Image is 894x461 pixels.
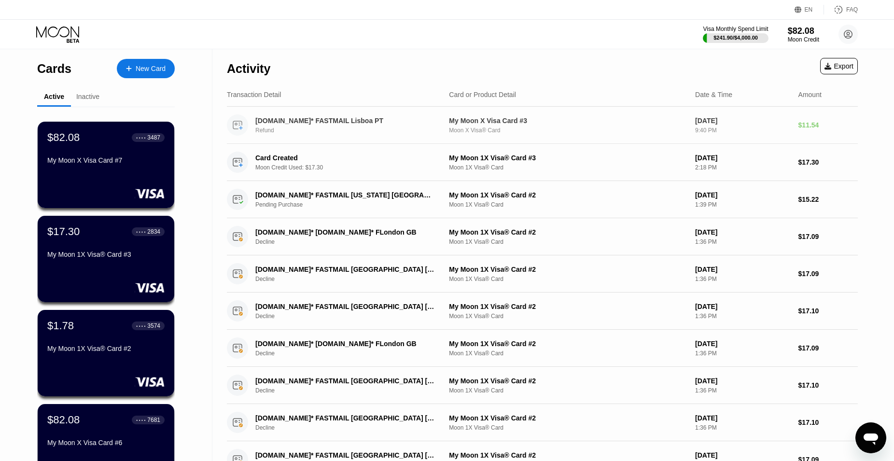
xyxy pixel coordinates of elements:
div: Decline [255,350,448,357]
div: $17.10 [798,381,858,389]
div: Inactive [76,93,99,100]
div: [DOMAIN_NAME]* [DOMAIN_NAME]* FLondon GBDeclineMy Moon 1X Visa® Card #2Moon 1X Visa® Card[DATE]1:... [227,218,858,255]
div: ● ● ● ● [136,230,146,233]
div: [DATE] [695,303,790,310]
div: 2:18 PM [695,164,790,171]
div: My Moon X Visa Card #7 [47,156,165,164]
div: Visa Monthly Spend Limit$241.90/$4,000.00 [703,26,768,43]
div: 1:36 PM [695,387,790,394]
div: 3574 [147,322,160,329]
div: $241.90 / $4,000.00 [713,35,758,41]
div: $17.10 [798,419,858,426]
div: 3487 [147,134,160,141]
div: Active [44,93,64,100]
div: My Moon 1X Visa® Card #2 [449,451,687,459]
div: Card CreatedMoon Credit Used: $17.30My Moon 1X Visa® Card #3Moon 1X Visa® Card[DATE]2:18 PM$17.30 [227,144,858,181]
div: [DOMAIN_NAME]* FASTMAIL [GEOGRAPHIC_DATA] [GEOGRAPHIC_DATA] [255,414,435,422]
div: $17.30 [798,158,858,166]
div: Export [820,58,858,74]
iframe: Button to launch messaging window [855,422,886,453]
div: [DOMAIN_NAME]* FASTMAIL [GEOGRAPHIC_DATA] [GEOGRAPHIC_DATA]DeclineMy Moon 1X Visa® Card #2Moon 1X... [227,255,858,293]
div: Visa Monthly Spend Limit [703,26,768,32]
div: ● ● ● ● [136,136,146,139]
div: $17.10 [798,307,858,315]
div: 1:36 PM [695,313,790,320]
div: Amount [798,91,822,98]
div: 1:36 PM [695,238,790,245]
div: Moon 1X Visa® Card [449,313,687,320]
div: FAQ [846,6,858,13]
div: $82.08 [788,26,819,36]
div: Pending Purchase [255,201,448,208]
div: My Moon 1X Visa® Card #2 [449,414,687,422]
div: [DOMAIN_NAME]* FASTMAIL [GEOGRAPHIC_DATA] [GEOGRAPHIC_DATA]DeclineMy Moon 1X Visa® Card #2Moon 1X... [227,367,858,404]
div: Moon 1X Visa® Card [449,276,687,282]
div: [DATE] [695,377,790,385]
div: Moon 1X Visa® Card [449,387,687,394]
div: [DATE] [695,414,790,422]
div: Moon 1X Visa® Card [449,164,687,171]
div: Date & Time [695,91,732,98]
div: [DOMAIN_NAME]* FASTMAIL [US_STATE] [GEOGRAPHIC_DATA] [255,191,435,199]
div: $17.09 [798,270,858,278]
div: [DATE] [695,228,790,236]
div: FAQ [824,5,858,14]
div: $17.30● ● ● ●2834My Moon 1X Visa® Card #3 [38,216,174,302]
div: My Moon 1X Visa® Card #3 [449,154,687,162]
div: Moon 1X Visa® Card [449,350,687,357]
div: Moon 1X Visa® Card [449,201,687,208]
div: $17.30 [47,225,80,238]
div: Card or Product Detail [449,91,516,98]
div: New Card [117,59,175,78]
div: EN [805,6,813,13]
div: Cards [37,62,71,76]
div: Activity [227,62,270,76]
div: My Moon 1X Visa® Card #2 [449,377,687,385]
div: $1.78 [47,320,74,332]
div: [DATE] [695,117,790,125]
div: Decline [255,313,448,320]
div: Moon Credit [788,36,819,43]
div: Export [824,62,853,70]
div: 1:39 PM [695,201,790,208]
div: [DOMAIN_NAME]* FASTMAIL Lisboa PT [255,117,435,125]
div: My Moon 1X Visa® Card #3 [47,251,165,258]
div: [DOMAIN_NAME]* FASTMAIL Lisboa PTRefundMy Moon X Visa Card #3Moon X Visa® Card[DATE]9:40 PM$11.54 [227,107,858,144]
div: $82.08 [47,131,80,144]
div: Card Created [255,154,435,162]
div: [DATE] [695,265,790,273]
div: Transaction Detail [227,91,281,98]
div: $15.22 [798,196,858,203]
div: My Moon 1X Visa® Card #2 [449,265,687,273]
div: [DATE] [695,154,790,162]
div: [DATE] [695,191,790,199]
div: New Card [136,65,166,73]
div: 9:40 PM [695,127,790,134]
div: EN [795,5,824,14]
div: 2834 [147,228,160,235]
div: My Moon X Visa Card #3 [449,117,687,125]
div: Decline [255,276,448,282]
div: $11.54 [798,121,858,129]
div: My Moon 1X Visa® Card #2 [449,191,687,199]
div: $17.09 [798,233,858,240]
div: [DOMAIN_NAME]* [DOMAIN_NAME]* FLondon GB [255,340,435,348]
div: Refund [255,127,448,134]
div: [DOMAIN_NAME]* FASTMAIL [US_STATE] [GEOGRAPHIC_DATA]Pending PurchaseMy Moon 1X Visa® Card #2Moon ... [227,181,858,218]
div: 1:36 PM [695,350,790,357]
div: [DOMAIN_NAME]* FASTMAIL [GEOGRAPHIC_DATA] [GEOGRAPHIC_DATA]DeclineMy Moon 1X Visa® Card #2Moon 1X... [227,404,858,441]
div: My Moon 1X Visa® Card #2 [449,228,687,236]
div: [DOMAIN_NAME]* FASTMAIL [GEOGRAPHIC_DATA] [GEOGRAPHIC_DATA]DeclineMy Moon 1X Visa® Card #2Moon 1X... [227,293,858,330]
div: ● ● ● ● [136,324,146,327]
div: ● ● ● ● [136,419,146,421]
div: [DOMAIN_NAME]* FASTMAIL [GEOGRAPHIC_DATA] [GEOGRAPHIC_DATA] [255,303,435,310]
div: [DATE] [695,340,790,348]
div: Moon 1X Visa® Card [449,424,687,431]
div: Decline [255,387,448,394]
div: My Moon 1X Visa® Card #2 [449,340,687,348]
div: Moon X Visa® Card [449,127,687,134]
div: [DATE] [695,451,790,459]
div: Moon 1X Visa® Card [449,238,687,245]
